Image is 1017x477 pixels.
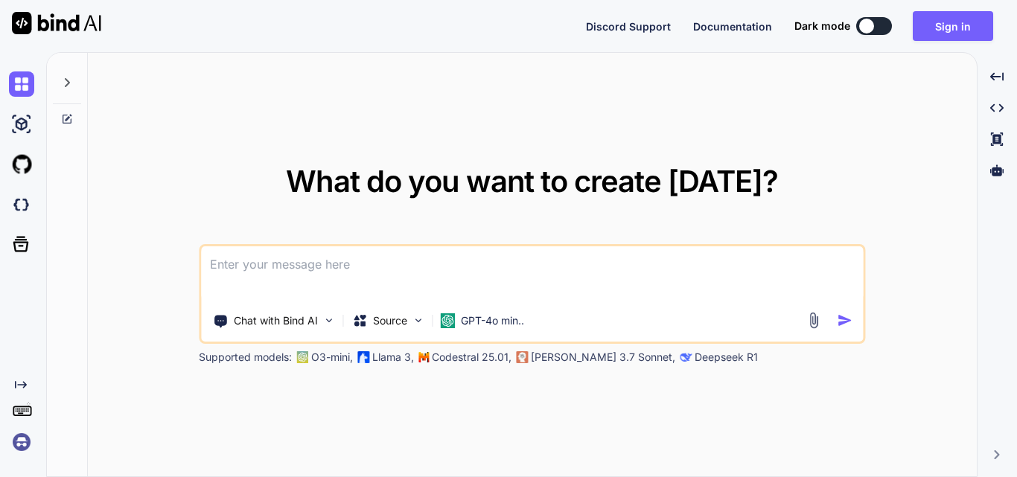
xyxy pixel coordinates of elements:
[199,350,292,365] p: Supported models:
[695,350,758,365] p: Deepseek R1
[516,351,528,363] img: claude
[913,11,993,41] button: Sign in
[372,350,414,365] p: Llama 3,
[9,192,34,217] img: darkCloudIdeIcon
[680,351,692,363] img: claude
[837,313,852,328] img: icon
[357,351,369,363] img: Llama2
[412,314,424,327] img: Pick Models
[432,350,511,365] p: Codestral 25.01,
[693,19,772,34] button: Documentation
[9,71,34,97] img: chat
[322,314,335,327] img: Pick Tools
[9,429,34,455] img: signin
[418,352,429,362] img: Mistral-AI
[311,350,353,365] p: O3-mini,
[794,19,850,33] span: Dark mode
[234,313,318,328] p: Chat with Bind AI
[531,350,675,365] p: [PERSON_NAME] 3.7 Sonnet,
[9,112,34,137] img: ai-studio
[286,163,778,199] span: What do you want to create [DATE]?
[296,351,308,363] img: GPT-4
[693,20,772,33] span: Documentation
[586,20,671,33] span: Discord Support
[9,152,34,177] img: githubLight
[586,19,671,34] button: Discord Support
[805,312,822,329] img: attachment
[373,313,407,328] p: Source
[461,313,524,328] p: GPT-4o min..
[440,313,455,328] img: GPT-4o mini
[12,12,101,34] img: Bind AI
